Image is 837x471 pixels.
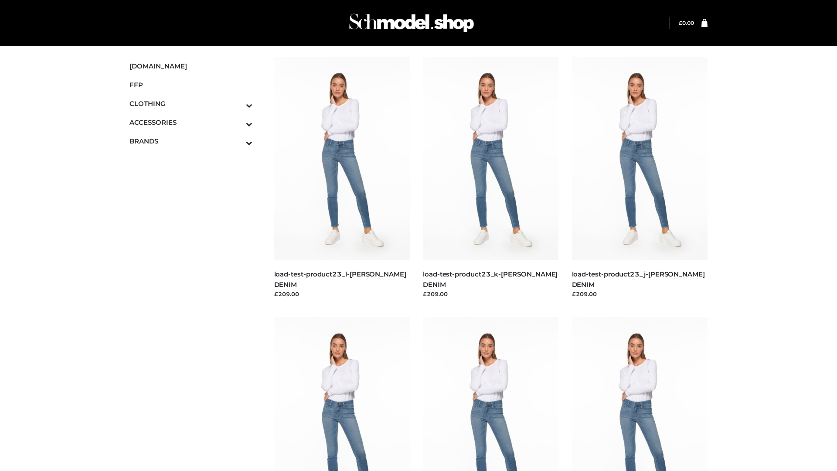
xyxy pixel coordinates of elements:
span: £ [679,20,682,26]
span: CLOTHING [129,99,252,109]
a: CLOTHINGToggle Submenu [129,94,252,113]
span: FFP [129,80,252,90]
a: FFP [129,75,252,94]
span: BRANDS [129,136,252,146]
div: £209.00 [274,290,410,298]
a: £0.00 [679,20,694,26]
bdi: 0.00 [679,20,694,26]
a: [DOMAIN_NAME] [129,57,252,75]
div: £209.00 [423,290,559,298]
img: Schmodel Admin 964 [346,6,477,40]
a: ACCESSORIESToggle Submenu [129,113,252,132]
div: £209.00 [572,290,708,298]
button: Toggle Submenu [222,132,252,150]
a: load-test-product23_l-[PERSON_NAME] DENIM [274,270,406,288]
a: load-test-product23_j-[PERSON_NAME] DENIM [572,270,705,288]
button: Toggle Submenu [222,94,252,113]
button: Toggle Submenu [222,113,252,132]
span: ACCESSORIES [129,117,252,127]
a: BRANDSToggle Submenu [129,132,252,150]
a: load-test-product23_k-[PERSON_NAME] DENIM [423,270,558,288]
span: [DOMAIN_NAME] [129,61,252,71]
